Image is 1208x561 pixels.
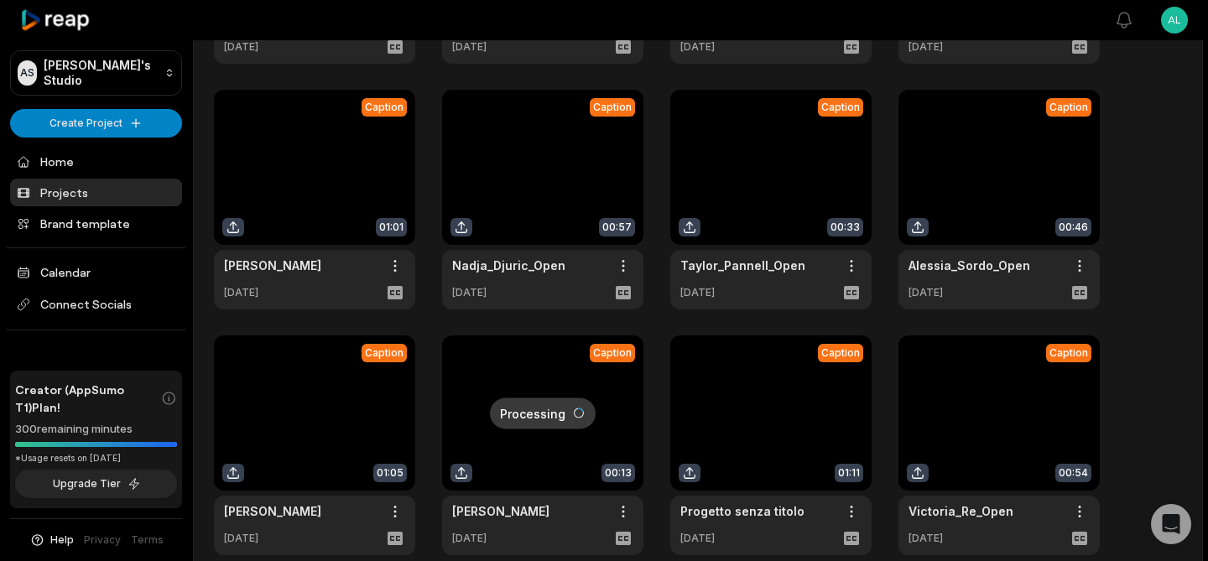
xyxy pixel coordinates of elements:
a: Projects [10,179,182,206]
div: Open Intercom Messenger [1151,504,1191,544]
a: Home [10,148,182,175]
p: [PERSON_NAME]'s Studio [44,58,158,88]
a: Nadja_Djuric_Open [452,257,565,274]
a: Privacy [84,532,121,548]
span: Help [50,532,74,548]
a: Calendar [10,258,182,286]
a: Taylor_Pannell_Open [680,257,805,274]
span: Connect Socials [10,289,182,319]
a: Brand template [10,210,182,237]
a: [PERSON_NAME] [224,502,321,520]
a: Terms [131,532,164,548]
button: Create Project [10,109,182,138]
div: 300 remaining minutes [15,421,177,438]
button: Upgrade Tier [15,470,177,498]
a: Victoria_Re_Open [909,502,1013,520]
div: AS [18,60,37,86]
div: *Usage resets on [DATE] [15,452,177,465]
a: Progetto senza titolo [680,502,804,520]
a: Alessia_Sordo_Open [909,257,1030,274]
button: Help [29,532,74,548]
span: Creator (AppSumo T1) Plan! [15,381,161,416]
a: [PERSON_NAME] [224,257,321,274]
a: [PERSON_NAME] [452,502,549,520]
